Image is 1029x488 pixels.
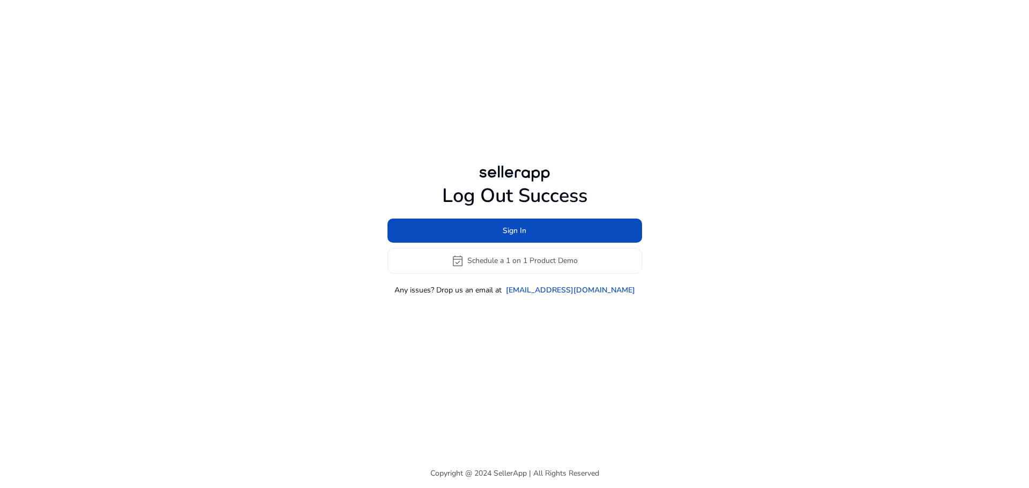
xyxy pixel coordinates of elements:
h1: Log Out Success [387,184,642,207]
a: [EMAIL_ADDRESS][DOMAIN_NAME] [506,284,635,296]
span: event_available [451,254,464,267]
p: Any issues? Drop us an email at [394,284,502,296]
span: Sign In [503,225,526,236]
button: Sign In [387,219,642,243]
button: event_availableSchedule a 1 on 1 Product Demo [387,248,642,274]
